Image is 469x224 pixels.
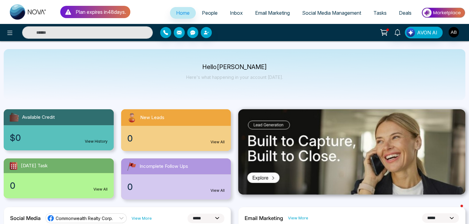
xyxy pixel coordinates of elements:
a: Inbox [224,7,249,19]
img: availableCredit.svg [9,112,20,123]
a: View All [211,139,225,145]
button: AVON AI [405,27,443,38]
a: View History [85,139,108,144]
h2: Email Marketing [245,215,283,221]
span: Available Credit [22,114,55,121]
a: Incomplete Follow Ups0View All [117,158,235,199]
span: Deals [399,10,412,16]
p: Here's what happening in your account [DATE]. [186,75,283,80]
span: Tasks [373,10,387,16]
a: Tasks [367,7,393,19]
a: Social Media Management [296,7,367,19]
span: Commonwealth Realty Corp. [56,215,113,221]
span: 0 [127,180,133,193]
span: 0 [127,132,133,145]
span: Inbox [230,10,243,16]
span: [DATE] Task [21,162,48,169]
a: View All [211,188,225,193]
p: Plan expires in 48 day s . [76,8,126,16]
img: . [238,109,465,195]
span: People [202,10,218,16]
a: View More [288,215,308,221]
a: View All [93,187,108,192]
img: newLeads.svg [126,112,138,123]
a: Deals [393,7,418,19]
img: Nova CRM Logo [10,4,47,20]
span: Email Marketing [255,10,290,16]
img: followUps.svg [126,161,137,172]
a: Home [170,7,196,19]
span: $0 [10,131,21,144]
a: Email Marketing [249,7,296,19]
img: Market-place.gif [421,6,465,20]
span: 0 [10,179,15,192]
a: View More [132,215,152,221]
span: Social Media Management [302,10,361,16]
iframe: Intercom live chat [448,203,463,218]
a: People [196,7,224,19]
span: AVON AI [417,29,437,36]
a: New Leads0View All [117,109,235,151]
span: Home [176,10,190,16]
h2: Social Media [10,215,41,221]
span: Incomplete Follow Ups [140,163,188,170]
img: Lead Flow [406,28,415,37]
span: New Leads [140,114,164,121]
img: todayTask.svg [9,161,18,171]
p: Hello [PERSON_NAME] [186,64,283,70]
img: User Avatar [448,27,459,37]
